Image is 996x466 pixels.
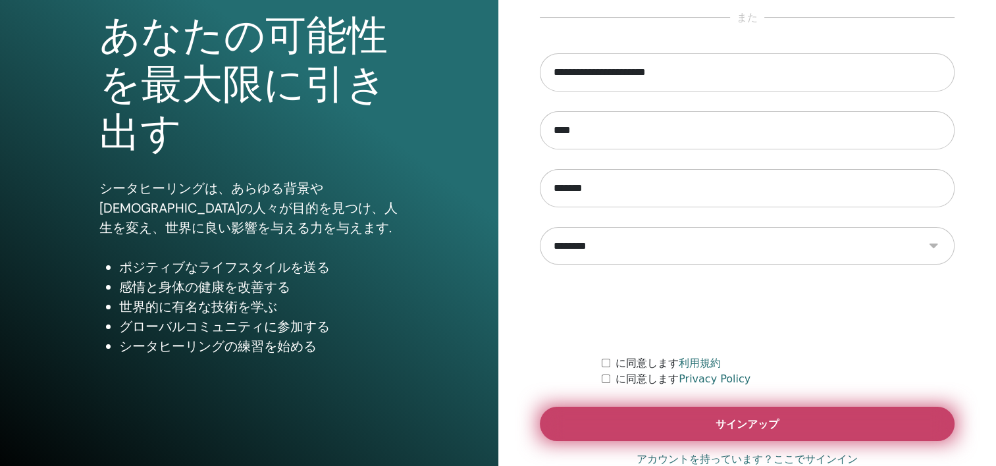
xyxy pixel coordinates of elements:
[99,178,398,238] p: シータヒーリングは、あらゆる背景や[DEMOGRAPHIC_DATA]の人々が目的を見つけ、人生を変え、世界に良い影響を与える力を与えます.
[647,284,847,336] iframe: reCAPTCHA
[730,10,764,26] span: また
[119,317,398,336] li: グローバルコミュニティに参加する
[99,12,398,159] h1: あなたの可能性を最大限に引き出す
[616,371,750,387] label: に同意します
[679,373,750,385] a: Privacy Policy
[119,336,398,356] li: シータヒーリングの練習を始める
[119,257,398,277] li: ポジティブなライフスタイルを送る
[540,407,955,441] button: サインアップ
[716,417,779,431] span: サインアップ
[119,277,398,297] li: 感情と身体の健康を改善する
[616,355,721,371] label: に同意します
[119,297,398,317] li: 世界的に有名な技術を学ぶ
[679,357,721,369] a: 利用規約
